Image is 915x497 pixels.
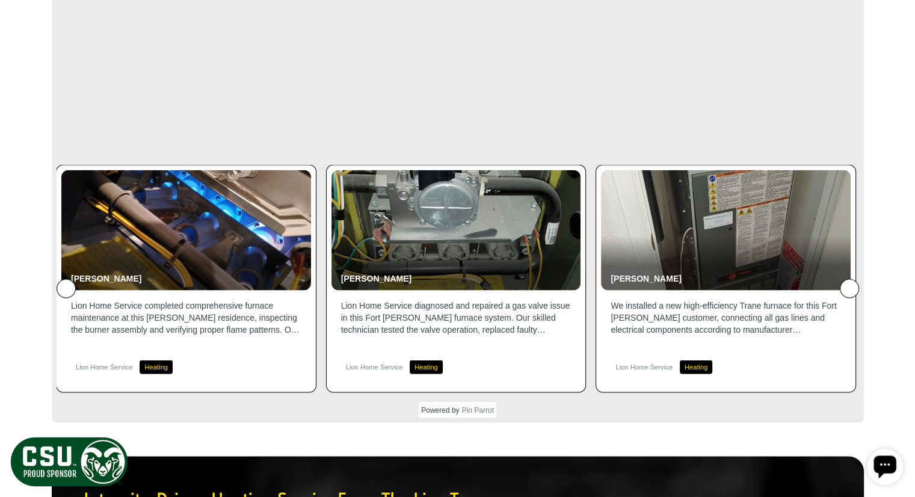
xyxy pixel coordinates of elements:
[419,402,496,418] div: Powered by
[611,300,841,335] p: We installed a new high-efficiency Trane furnace for this Fort [PERSON_NAME] customer, connecting...
[611,363,673,370] span: Lion Home Service
[9,436,129,488] img: CSU Sponsor Badge
[71,273,298,285] p: [PERSON_NAME]
[341,273,568,285] p: [PERSON_NAME]
[144,363,168,370] b: Heating
[611,273,838,285] p: [PERSON_NAME]
[414,363,438,370] b: Heating
[341,300,571,335] p: Lion Home Service diagnosed and repaired a gas valve issue in this Fort [PERSON_NAME] furnace sys...
[5,5,41,41] div: Open chat widget
[341,363,403,370] span: Lion Home Service
[685,363,708,370] b: Heating
[71,363,133,370] span: Lion Home Service
[460,406,494,414] a: Pin Parrot
[71,300,301,335] p: Lion Home Service completed comprehensive furnace maintenance at this [PERSON_NAME] residence, in...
